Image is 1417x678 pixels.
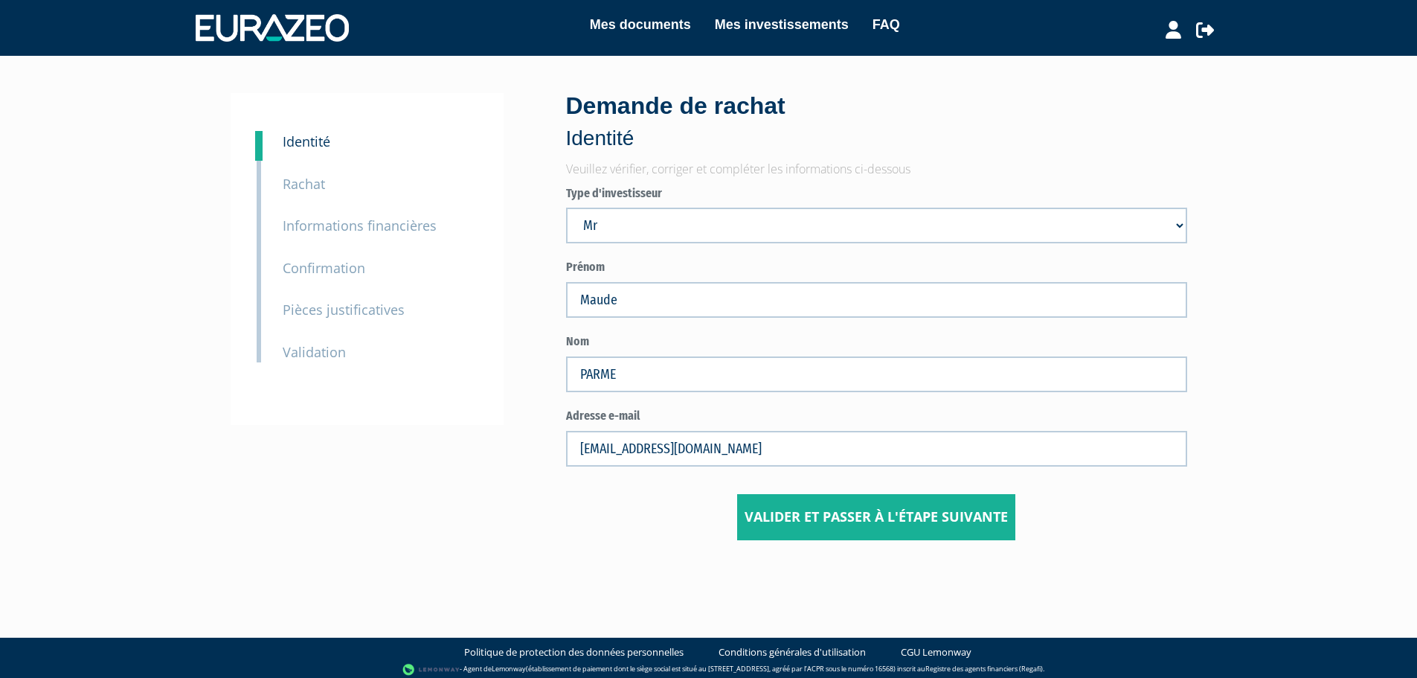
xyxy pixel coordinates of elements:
a: 1 [255,131,263,161]
a: CGU Lemonway [901,645,971,659]
label: Adresse e-mail [566,408,1187,425]
div: Demande de rachat [566,89,1187,153]
small: Rachat [283,175,325,193]
a: FAQ [873,14,900,35]
a: Mes documents [590,14,691,35]
small: Confirmation [283,259,365,277]
p: Veuillez vérifier, corriger et compléter les informations ci-dessous [566,161,1187,178]
a: Mes investissements [715,14,849,35]
label: Prénom [566,259,1187,276]
div: - Agent de (établissement de paiement dont le siège social est situé au [STREET_ADDRESS], agréé p... [15,662,1402,677]
img: 1732889491-logotype_eurazeo_blanc_rvb.png [196,14,349,41]
small: Informations financières [283,217,437,234]
a: Registre des agents financiers (Regafi) [925,664,1043,674]
label: Type d'investisseur [566,185,1187,202]
small: Identité [283,132,330,150]
a: Politique de protection des données personnelles [464,645,684,659]
small: Validation [283,343,346,361]
a: Conditions générales d'utilisation [719,645,866,659]
button: Valider et passer à l'étape suivante [737,494,1015,540]
label: Nom [566,333,1187,351]
a: Lemonway [492,664,526,674]
small: Pièces justificatives [283,301,405,319]
p: Identité [566,124,1187,153]
img: logo-lemonway.png [402,662,460,677]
